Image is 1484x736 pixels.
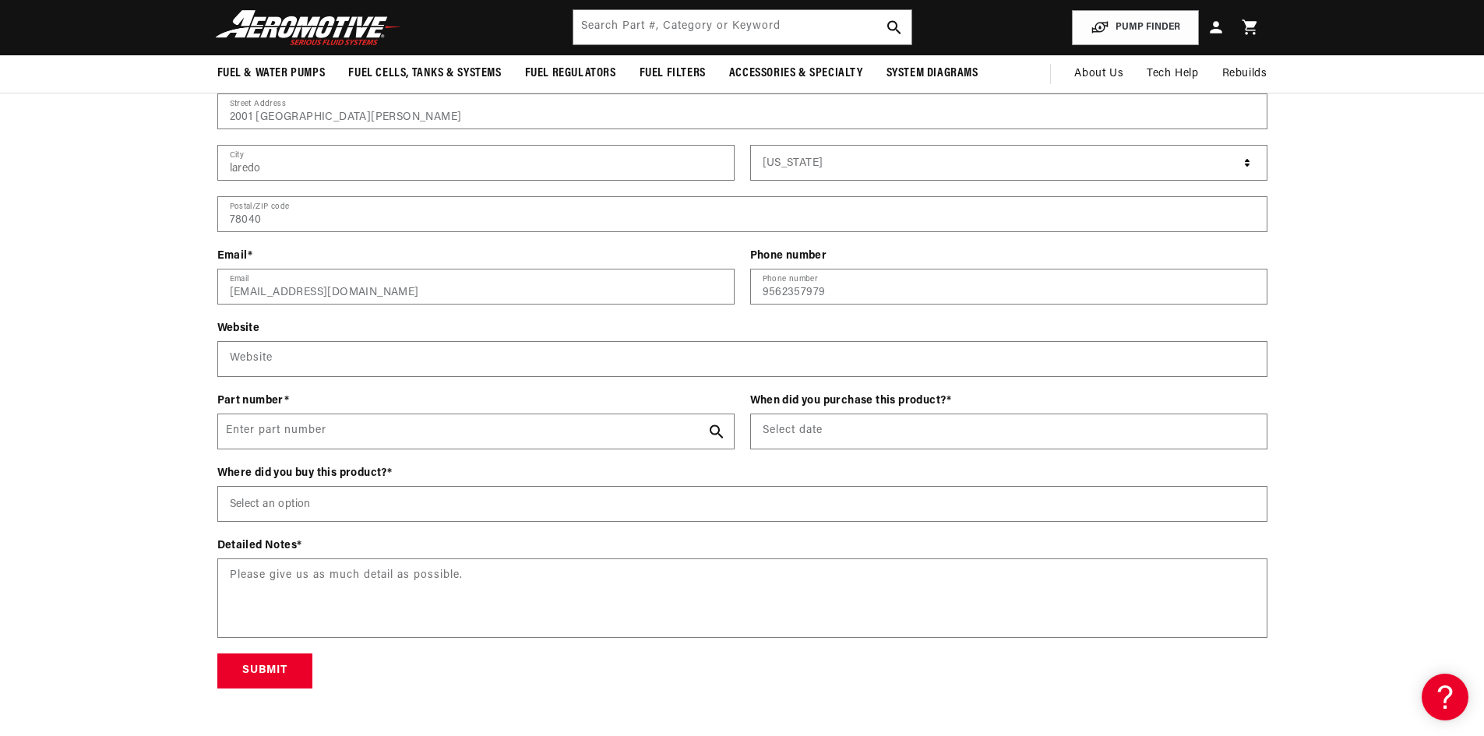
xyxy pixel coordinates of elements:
[217,320,1267,336] div: Website
[218,146,734,180] input: City
[348,65,501,82] span: Fuel Cells, Tanks & Systems
[1211,55,1279,93] summary: Rebuilds
[217,537,1267,554] div: Detailed Notes
[887,65,978,82] span: System Diagrams
[217,393,735,409] div: Part number
[1135,55,1210,93] summary: Tech Help
[573,10,911,44] input: Search by Part Number, Category or Keyword
[877,10,911,44] button: search button
[1147,65,1198,83] span: Tech Help
[640,65,706,82] span: Fuel Filters
[1063,55,1135,93] a: About Us
[218,197,1267,231] input: Postal/ZIP code
[700,414,734,449] button: Search Part #, Category or Keyword
[337,55,513,92] summary: Fuel Cells, Tanks & Systems
[875,55,990,92] summary: System Diagrams
[218,342,1267,376] input: Website
[1072,10,1199,45] button: PUMP FINDER
[1074,68,1123,79] span: About Us
[513,55,628,92] summary: Fuel Regulators
[211,9,406,46] img: Aeromotive
[628,55,717,92] summary: Fuel Filters
[717,55,875,92] summary: Accessories & Specialty
[218,269,734,304] input: Email
[217,248,735,264] div: Email
[217,653,312,688] button: Submit
[729,65,863,82] span: Accessories & Specialty
[206,55,337,92] summary: Fuel & Water Pumps
[751,414,1267,449] input: Select date
[525,65,616,82] span: Fuel Regulators
[217,465,1267,481] div: Where did you buy this product?
[751,269,1267,304] input: Phone number
[750,393,1267,409] div: When did you purchase this product?
[750,248,1267,264] div: Phone number
[218,414,734,449] input: Enter part number
[218,94,1267,129] input: Address 1 (Please note, we do not ship to PO Boxes)
[217,65,326,82] span: Fuel & Water Pumps
[1222,65,1267,83] span: Rebuilds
